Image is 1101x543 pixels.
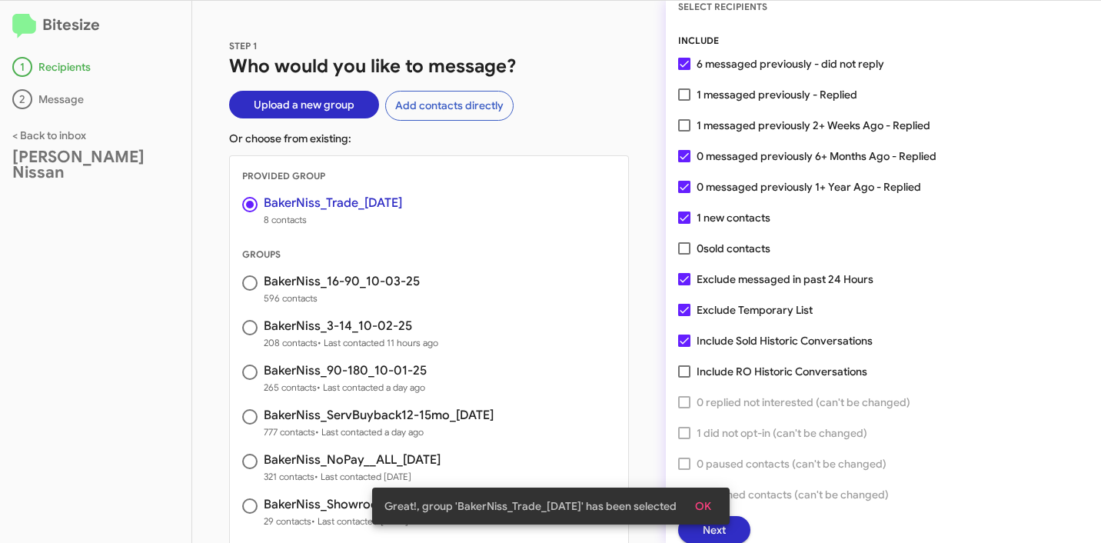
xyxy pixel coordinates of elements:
div: INCLUDE [678,33,1089,48]
h3: BakerNiss_16-90_10-03-25 [264,275,420,288]
span: 0 finished contacts (can't be changed) [697,485,889,504]
span: 1 messaged previously - Replied [697,85,857,104]
button: Upload a new group [229,91,379,118]
span: • Last contacted a day ago [315,426,424,438]
span: 6 messaged previously - did not reply [697,55,884,73]
span: OK [695,492,711,520]
div: 2 [12,89,32,109]
span: 0 messaged previously 1+ Year Ago - Replied [697,178,921,196]
a: < Back to inbox [12,128,86,142]
h2: Bitesize [12,13,179,38]
span: 1 messaged previously 2+ Weeks Ago - Replied [697,116,930,135]
span: Include RO Historic Conversations [697,362,867,381]
span: 321 contacts [264,469,441,485]
span: 265 contacts [264,380,427,395]
h1: Who would you like to message? [229,54,629,78]
div: GROUPS [230,247,628,262]
span: 1 new contacts [697,208,770,227]
div: PROVIDED GROUP [230,168,628,184]
span: Great!, group 'BakerNiss_Trade_[DATE]' has been selected [384,498,677,514]
span: • Last contacted 11 hours ago [318,337,438,348]
h3: BakerNiss_ServBuyback12-15mo_[DATE] [264,409,494,421]
div: Recipients [12,57,179,77]
span: 29 contacts [264,514,433,529]
h3: BakerNiss_NoPay__ALL_[DATE] [264,454,441,466]
p: Or choose from existing: [229,131,629,146]
span: • Last contacted [DATE] [311,515,408,527]
h3: BakerNiss_90-180_10-01-25 [264,365,427,377]
span: 208 contacts [264,335,438,351]
span: sold contacts [704,242,770,255]
button: Add contacts directly [385,91,514,121]
div: Message [12,89,179,109]
span: 0 replied not interested (can't be changed) [697,393,910,411]
span: 0 [697,239,770,258]
span: Exclude messaged in past 24 Hours [697,270,873,288]
span: 8 contacts [264,212,402,228]
span: • Last contacted a day ago [317,381,425,393]
button: OK [683,492,723,520]
h3: BakerNiss_3-14_10-02-25 [264,320,438,332]
span: STEP 1 [229,40,258,52]
img: logo-minimal.svg [12,14,36,38]
span: 777 contacts [264,425,494,440]
span: 1 did not opt-in (can't be changed) [697,424,867,442]
h3: BakerNiss_Showroom_[DATE] [264,498,433,511]
span: SELECT RECIPIENTS [678,1,767,12]
span: Exclude Temporary List [697,301,813,319]
span: 0 paused contacts (can't be changed) [697,455,886,473]
span: Upload a new group [254,91,354,118]
div: [PERSON_NAME] Nissan [12,149,179,180]
h3: BakerNiss_Trade_[DATE] [264,197,402,209]
span: 596 contacts [264,291,420,306]
div: 1 [12,57,32,77]
span: Include Sold Historic Conversations [697,331,873,350]
span: • Last contacted [DATE] [314,471,411,482]
span: 0 messaged previously 6+ Months Ago - Replied [697,147,936,165]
